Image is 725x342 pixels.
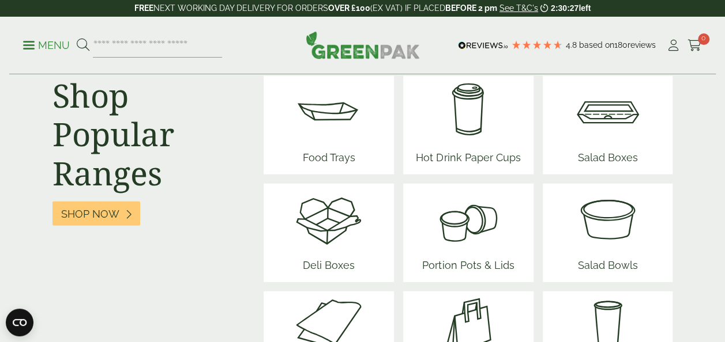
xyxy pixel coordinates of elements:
[134,3,153,13] strong: FREE
[52,76,250,192] h2: Shop Popular Ranges
[418,184,519,253] img: PortionPots.svg
[566,40,579,50] span: 4.8
[573,184,643,253] img: SoupNsalad_bowls.svg
[328,3,370,13] strong: OVER £100
[294,145,363,174] span: Food Trays
[411,76,525,145] img: HotDrink_paperCup.svg
[579,40,614,50] span: Based on
[573,145,643,174] span: Salad Boxes
[294,184,363,282] a: Deli Boxes
[6,309,33,336] button: Open CMP widget
[445,3,497,13] strong: BEFORE 2 pm
[61,208,119,221] span: Shop Now
[688,37,702,54] a: 0
[579,3,591,13] span: left
[294,76,363,145] img: Food_tray.svg
[23,39,70,50] a: Menu
[688,40,702,51] i: Cart
[458,41,508,50] img: REVIEWS.io
[294,184,363,253] img: Deli_box.svg
[698,33,709,45] span: 0
[418,253,519,282] span: Portion Pots & Lids
[499,3,538,13] a: See T&C's
[573,184,643,282] a: Salad Bowls
[573,76,643,174] a: Salad Boxes
[23,39,70,52] p: Menu
[614,40,628,50] span: 180
[294,253,363,282] span: Deli Boxes
[573,253,643,282] span: Salad Bowls
[628,40,656,50] span: reviews
[52,202,140,226] a: Shop Now
[511,40,563,50] div: 4.78 Stars
[418,184,519,282] a: Portion Pots & Lids
[411,145,525,174] span: Hot Drink Paper Cups
[306,31,420,59] img: GreenPak Supplies
[294,76,363,174] a: Food Trays
[666,40,681,51] i: My Account
[551,3,579,13] span: 2:30:27
[411,76,525,174] a: Hot Drink Paper Cups
[573,76,643,145] img: Salad_box.svg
